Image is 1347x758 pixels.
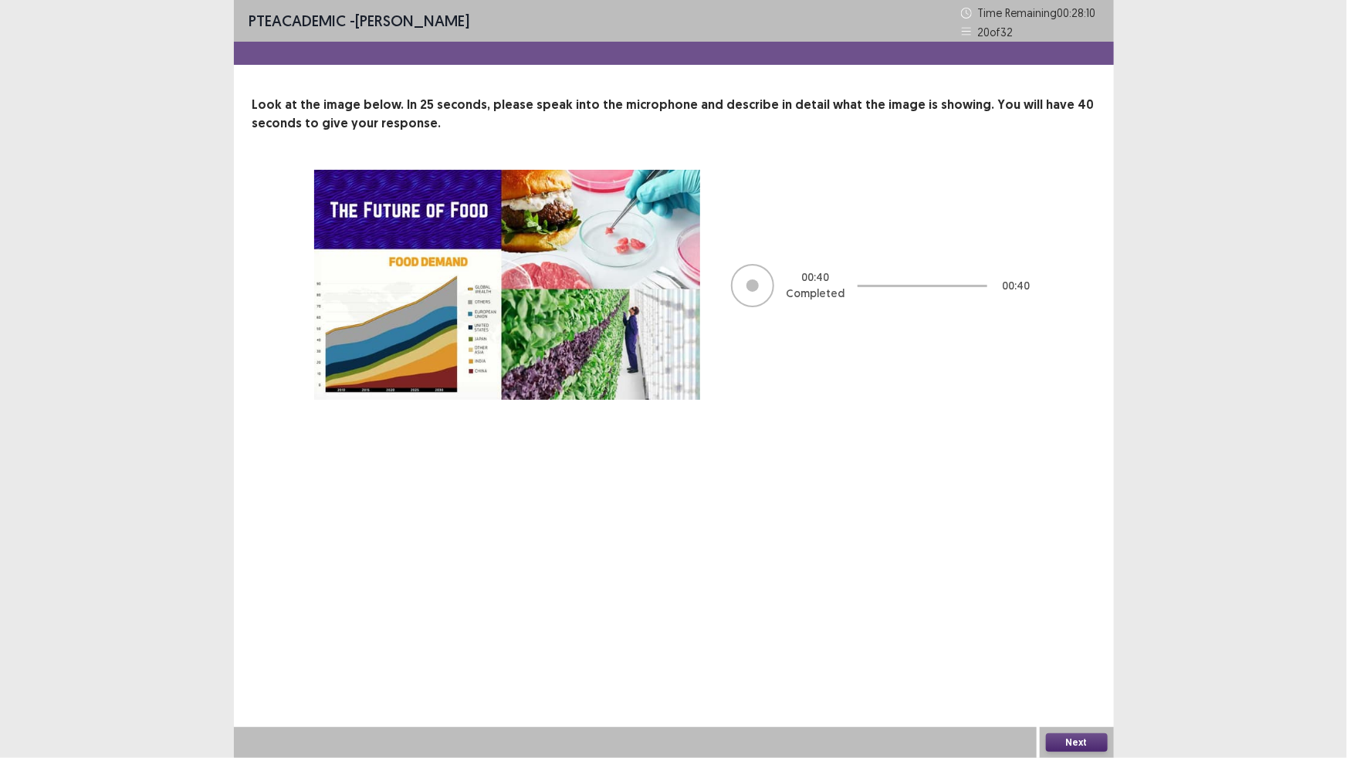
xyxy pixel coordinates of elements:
img: image-description [314,170,700,400]
p: - [PERSON_NAME] [249,9,470,32]
p: Look at the image below. In 25 seconds, please speak into the microphone and describe in detail w... [252,96,1095,133]
p: 20 of 32 [978,24,1014,40]
p: Time Remaining 00 : 28 : 10 [978,5,1098,21]
button: Next [1046,733,1108,752]
span: PTE academic [249,11,347,30]
p: 00 : 40 [802,269,830,286]
p: Completed [787,286,845,302]
p: 00 : 40 [1003,278,1031,294]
